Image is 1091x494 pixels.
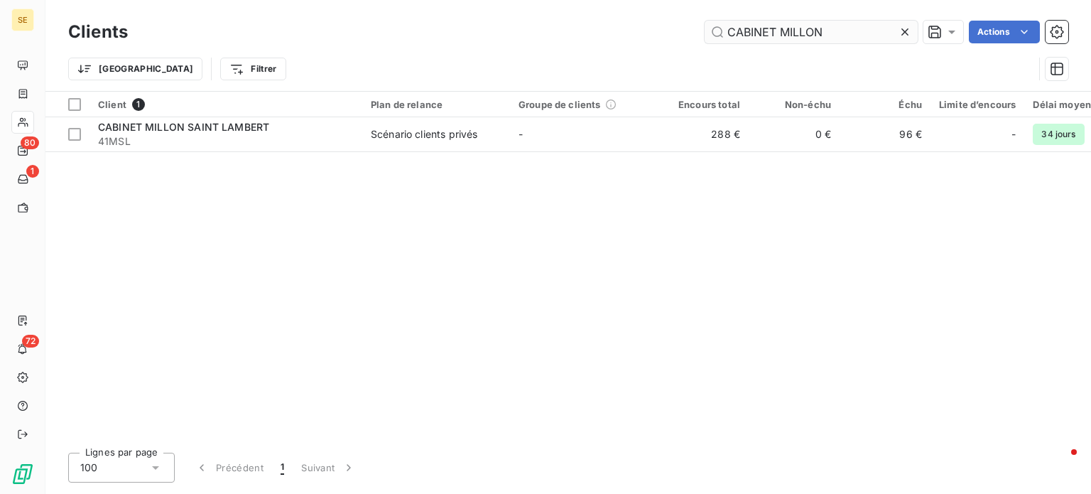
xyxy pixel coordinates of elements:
[281,461,284,475] span: 1
[98,99,126,110] span: Client
[371,99,501,110] div: Plan de relance
[371,127,477,141] div: Scénario clients privés
[68,19,128,45] h3: Clients
[98,121,269,133] span: CABINET MILLON SAINT LAMBERT
[293,453,364,483] button: Suivant
[840,117,930,151] td: 96 €
[132,98,145,111] span: 1
[272,453,293,483] button: 1
[666,99,740,110] div: Encours total
[1043,446,1077,480] iframe: Intercom live chat
[939,99,1016,110] div: Limite d’encours
[26,165,39,178] span: 1
[757,99,831,110] div: Non-échu
[186,453,272,483] button: Précédent
[68,58,202,80] button: [GEOGRAPHIC_DATA]
[21,136,39,149] span: 80
[80,461,97,475] span: 100
[658,117,749,151] td: 288 €
[11,463,34,485] img: Logo LeanPay
[98,134,354,149] span: 41MSL
[22,335,39,348] span: 72
[848,99,922,110] div: Échu
[11,9,34,31] div: SE
[705,21,918,43] input: Rechercher
[969,21,1040,43] button: Actions
[220,58,286,80] button: Filtrer
[749,117,840,151] td: 0 €
[519,99,601,110] span: Groupe de clients
[1011,127,1016,141] span: -
[519,128,523,140] span: -
[1033,124,1084,145] span: 34 jours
